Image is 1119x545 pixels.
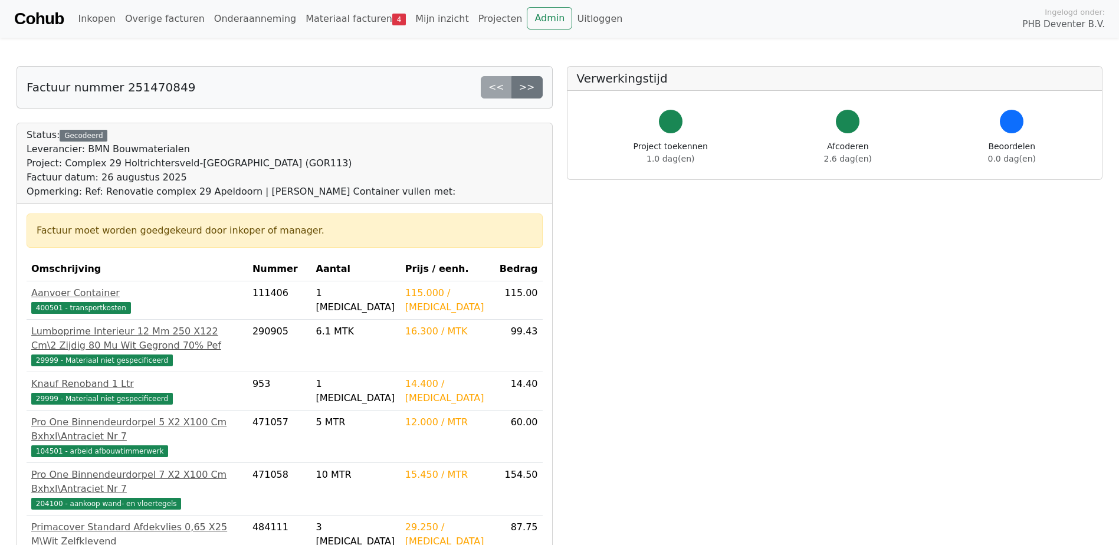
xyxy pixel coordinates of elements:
a: Cohub [14,5,64,33]
td: 953 [248,372,311,411]
td: 290905 [248,320,311,372]
span: 1.0 dag(en) [647,154,694,163]
td: 111406 [248,281,311,320]
a: Inkopen [73,7,120,31]
div: Gecodeerd [60,130,107,142]
div: 6.1 MTK [316,324,396,339]
td: 471057 [248,411,311,463]
div: Lumboprime Interieur 12 Mm 250 X122 Cm\2 Zijdig 80 Mu Wit Gegrond 70% Pef [31,324,243,353]
a: Pro One Binnendeurdorpel 5 X2 X100 Cm Bxhxl\Antraciet Nr 7104501 - arbeid afbouwtimmerwerk [31,415,243,458]
div: Aanvoer Container [31,286,243,300]
div: Factuur datum: 26 augustus 2025 [27,170,456,185]
a: Pro One Binnendeurdorpel 7 X2 X100 Cm Bxhxl\Antraciet Nr 7204100 - aankoop wand- en vloertegels [31,468,243,510]
div: 5 MTR [316,415,396,429]
span: 2.6 dag(en) [824,154,872,163]
td: 115.00 [494,281,542,320]
a: Aanvoer Container400501 - transportkosten [31,286,243,314]
div: 12.000 / MTR [405,415,489,429]
th: Nummer [248,257,311,281]
div: Leverancier: BMN Bouwmaterialen [27,142,456,156]
td: 99.43 [494,320,542,372]
th: Aantal [311,257,401,281]
span: 29999 - Materiaal niet gespecificeerd [31,354,173,366]
span: Ingelogd onder: [1045,6,1105,18]
div: Factuur moet worden goedgekeurd door inkoper of manager. [37,224,533,238]
td: 14.40 [494,372,542,411]
div: 15.450 / MTR [405,468,489,482]
div: 115.000 / [MEDICAL_DATA] [405,286,489,314]
span: 204100 - aankoop wand- en vloertegels [31,498,181,510]
span: PHB Deventer B.V. [1022,18,1105,31]
div: 10 MTR [316,468,396,482]
h5: Factuur nummer 251470849 [27,80,195,94]
td: 60.00 [494,411,542,463]
span: 104501 - arbeid afbouwtimmerwerk [31,445,168,457]
div: Beoordelen [988,140,1036,165]
a: Mijn inzicht [411,7,474,31]
div: Project toekennen [634,140,708,165]
span: 4 [392,14,406,25]
a: Uitloggen [572,7,627,31]
div: 1 [MEDICAL_DATA] [316,286,396,314]
th: Prijs / eenh. [401,257,494,281]
div: 14.400 / [MEDICAL_DATA] [405,377,489,405]
a: Admin [527,7,572,29]
a: Materiaal facturen4 [301,7,411,31]
div: 1 [MEDICAL_DATA] [316,377,396,405]
a: Lumboprime Interieur 12 Mm 250 X122 Cm\2 Zijdig 80 Mu Wit Gegrond 70% Pef29999 - Materiaal niet g... [31,324,243,367]
th: Bedrag [494,257,542,281]
th: Omschrijving [27,257,248,281]
div: Status: [27,128,456,199]
a: Knauf Renoband 1 Ltr29999 - Materiaal niet gespecificeerd [31,377,243,405]
a: Onderaanneming [209,7,301,31]
span: 29999 - Materiaal niet gespecificeerd [31,393,173,405]
div: Opmerking: Ref: Renovatie complex 29 Apeldoorn | [PERSON_NAME] Container vullen met: [27,185,456,199]
td: 471058 [248,463,311,516]
div: Knauf Renoband 1 Ltr [31,377,243,391]
div: Afcoderen [824,140,872,165]
span: 400501 - transportkosten [31,302,131,314]
a: Projecten [474,7,527,31]
div: Pro One Binnendeurdorpel 5 X2 X100 Cm Bxhxl\Antraciet Nr 7 [31,415,243,444]
div: Pro One Binnendeurdorpel 7 X2 X100 Cm Bxhxl\Antraciet Nr 7 [31,468,243,496]
span: 0.0 dag(en) [988,154,1036,163]
div: Project: Complex 29 Holtrichtersveld-[GEOGRAPHIC_DATA] (GOR113) [27,156,456,170]
td: 154.50 [494,463,542,516]
div: 16.300 / MTK [405,324,489,339]
a: Overige facturen [120,7,209,31]
h5: Verwerkingstijd [577,71,1093,86]
a: >> [511,76,543,99]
